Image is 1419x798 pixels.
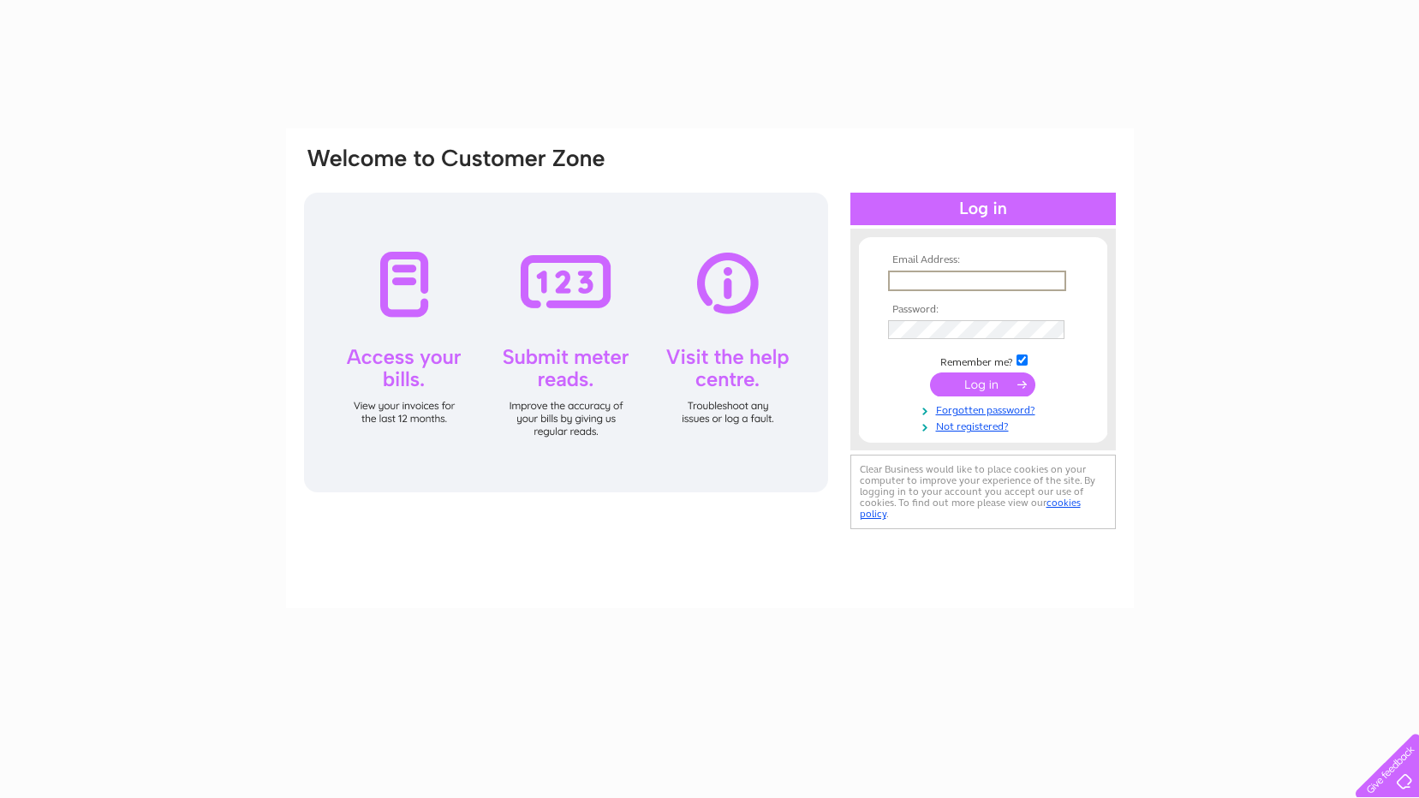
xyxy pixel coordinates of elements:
[884,352,1082,369] td: Remember me?
[850,455,1116,529] div: Clear Business would like to place cookies on your computer to improve your experience of the sit...
[888,417,1082,433] a: Not registered?
[860,497,1081,520] a: cookies policy
[888,401,1082,417] a: Forgotten password?
[884,304,1082,316] th: Password:
[930,372,1035,396] input: Submit
[884,254,1082,266] th: Email Address:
